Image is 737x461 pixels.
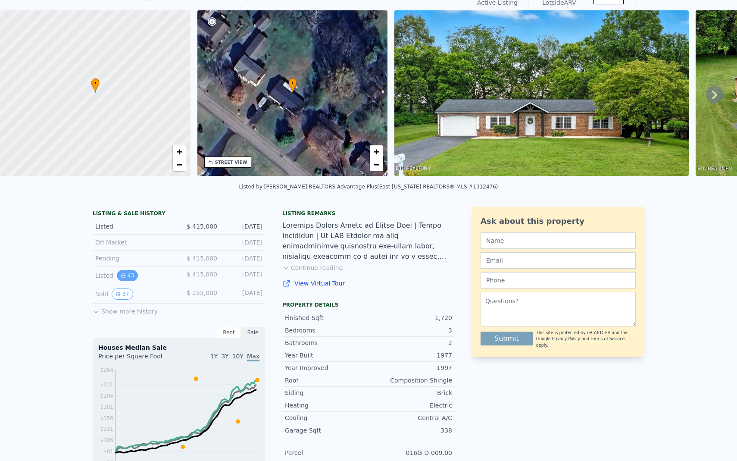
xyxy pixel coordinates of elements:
a: Zoom in [173,145,186,158]
a: Terms of Service [590,336,625,341]
div: Brick [368,389,452,397]
div: Loremips Dolors Ametc ad Elitse Doei | Tempo Incididun | Ut LAB Etdolor ma aliq enimadminimve qui... [282,220,455,262]
div: Sale [241,327,265,338]
span: $ 255,000 [187,289,217,296]
span: $ 415,000 [187,271,217,278]
div: Garage Sqft [285,426,368,435]
div: 1997 [368,364,452,372]
tspan: $181 [100,404,113,410]
div: Finished Sqft [285,314,368,322]
tspan: $206 [100,393,113,399]
div: 2 [368,339,452,347]
div: 3 [368,326,452,335]
div: Ask about this property [481,215,636,227]
span: 3Y [221,353,228,360]
span: + [374,146,379,157]
div: Year Improved [285,364,368,372]
div: Price per Square Foot [98,352,179,366]
div: Sold [95,289,172,300]
a: Zoom out [370,158,383,171]
div: Composition Shingle [368,376,452,385]
div: Listed [95,270,172,281]
button: View historical data [117,270,138,281]
span: 1Y [210,353,218,360]
button: Continue reading [282,263,343,272]
a: Privacy Policy [552,336,580,341]
div: Bedrooms [285,326,368,335]
a: Zoom in [370,145,383,158]
div: Listed by [PERSON_NAME] REALTORS Advantage Plus (East [US_STATE] REALTORS® MLS #1312476) [239,184,498,190]
button: View historical data [112,289,133,300]
span: Max [247,353,259,361]
span: • [288,79,297,87]
span: $ 415,000 [187,223,217,230]
input: Name [481,232,636,249]
div: • [288,78,297,93]
div: Listed [95,222,172,231]
div: 1977 [368,351,452,360]
img: Sale: 167497061 Parcel: 89670635 [394,10,689,176]
span: − [176,159,182,170]
tspan: $231 [100,382,113,388]
div: Rent [217,327,241,338]
span: $ 415,000 [187,255,217,262]
button: Show more history [93,304,158,316]
div: Central A/C [368,414,452,422]
div: Off Market [95,238,172,247]
tspan: $106 [100,437,113,443]
div: • [91,78,100,93]
div: Parcel [285,448,368,457]
a: Zoom out [173,158,186,171]
input: Phone [481,272,636,289]
div: Year Built [285,351,368,360]
div: Electric [368,401,452,410]
div: This site is protected by reCAPTCHA and the Google and apply. [536,330,636,348]
div: [DATE] [224,238,262,247]
div: Bathrooms [285,339,368,347]
span: • [91,79,100,87]
div: STREET VIEW [215,159,247,166]
a: View Virtual Tour [282,279,455,288]
div: Roof [285,376,368,385]
div: Heating [285,401,368,410]
div: Pending [95,254,172,263]
div: Property details [282,301,455,308]
div: Cooling [285,414,368,422]
button: Submit [481,332,533,345]
div: 1,720 [368,314,452,322]
div: Houses Median Sale [98,343,259,352]
div: Siding [285,389,368,397]
div: [DATE] [224,222,262,231]
span: + [176,146,182,157]
tspan: $156 [100,415,113,421]
div: 338 [368,426,452,435]
tspan: $81 [103,448,113,455]
div: LISTING & SALE HISTORY [93,210,265,219]
div: [DATE] [224,270,262,281]
div: [DATE] [224,289,262,300]
input: Email [481,252,636,269]
div: 016G-D-009.00 [368,448,452,457]
span: − [374,159,379,170]
tspan: $131 [100,426,113,432]
span: 10Y [232,353,244,360]
tspan: $264 [100,367,113,373]
div: Listing remarks [282,210,455,217]
div: [DATE] [224,254,262,263]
